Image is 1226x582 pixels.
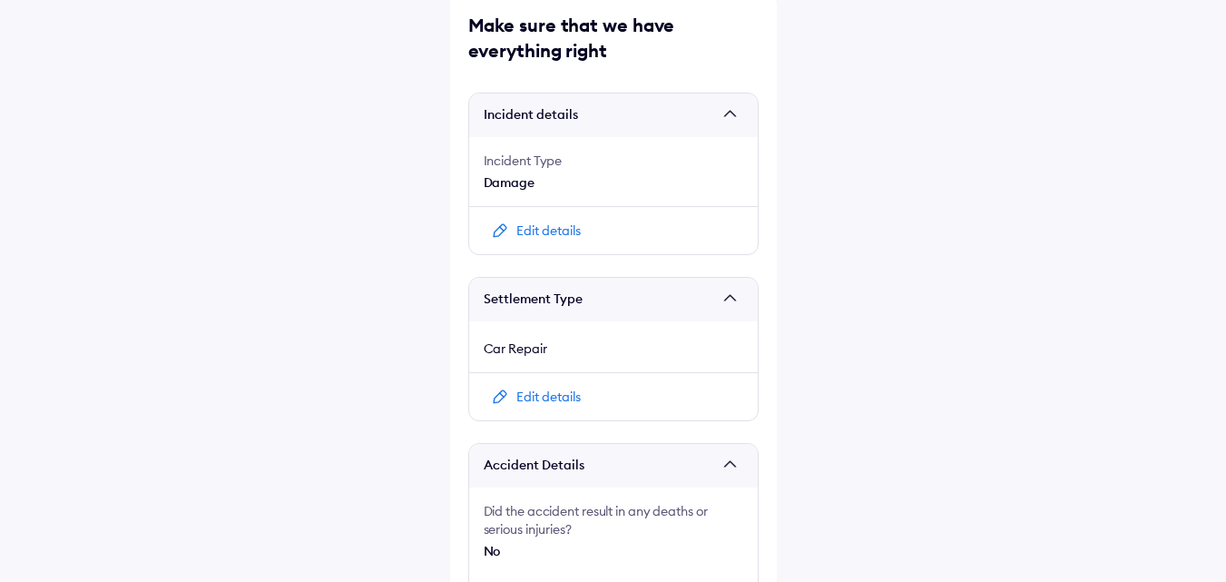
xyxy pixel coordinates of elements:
div: Edit details [516,222,581,240]
span: Accident Details [484,457,716,475]
div: Edit details [516,388,581,406]
div: Make sure that we have everything right [468,13,759,64]
div: Incident Type [484,152,743,170]
div: No [484,542,743,560]
span: Incident details [484,106,716,124]
div: Damage [484,173,743,192]
div: Did the accident result in any deaths or serious injuries? [484,502,743,538]
span: Settlement Type [484,291,716,309]
div: Car Repair [484,340,743,358]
